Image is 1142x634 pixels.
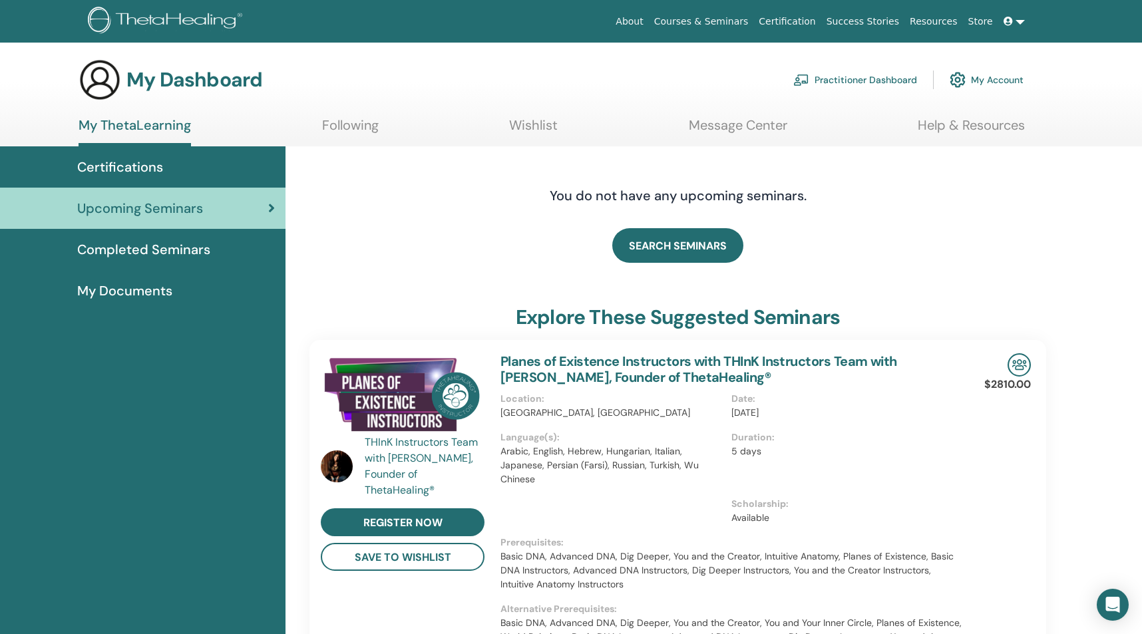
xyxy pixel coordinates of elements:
[500,392,723,406] p: Location :
[509,117,558,143] a: Wishlist
[500,353,897,386] a: Planes of Existence Instructors with THInK Instructors Team with [PERSON_NAME], Founder of ThetaH...
[500,550,962,591] p: Basic DNA, Advanced DNA, Dig Deeper, You and the Creator, Intuitive Anatomy, Planes of Existence,...
[77,157,163,177] span: Certifications
[500,430,723,444] p: Language(s) :
[321,450,353,482] img: default.jpg
[88,7,247,37] img: logo.png
[731,430,954,444] p: Duration :
[500,444,723,486] p: Arabic, English, Hebrew, Hungarian, Italian, Japanese, Persian (Farsi), Russian, Turkish, Wu Chinese
[984,377,1031,393] p: $2810.00
[77,281,172,301] span: My Documents
[500,536,962,550] p: Prerequisites :
[731,497,954,511] p: Scholarship :
[731,444,954,458] p: 5 days
[629,239,727,253] span: SEARCH SEMINARS
[321,508,484,536] a: register now
[500,602,962,616] p: Alternative Prerequisites :
[753,9,821,34] a: Certification
[731,511,954,525] p: Available
[904,9,963,34] a: Resources
[77,198,203,218] span: Upcoming Seminars
[963,9,998,34] a: Store
[500,406,723,420] p: [GEOGRAPHIC_DATA], [GEOGRAPHIC_DATA]
[612,228,743,263] a: SEARCH SEMINARS
[79,59,121,101] img: generic-user-icon.jpg
[365,434,488,498] a: THInK Instructors Team with [PERSON_NAME], Founder of ThetaHealing®
[1008,353,1031,377] img: In-Person Seminar
[918,117,1025,143] a: Help & Resources
[950,65,1024,94] a: My Account
[126,68,262,92] h3: My Dashboard
[516,305,840,329] h3: explore these suggested seminars
[321,353,484,438] img: Planes of Existence Instructors
[610,9,648,34] a: About
[689,117,787,143] a: Message Center
[469,188,888,204] h4: You do not have any upcoming seminars.
[821,9,904,34] a: Success Stories
[322,117,379,143] a: Following
[321,543,484,571] button: save to wishlist
[793,74,809,86] img: chalkboard-teacher.svg
[649,9,754,34] a: Courses & Seminars
[77,239,210,259] span: Completed Seminars
[1097,589,1129,621] div: Open Intercom Messenger
[731,406,954,420] p: [DATE]
[793,65,917,94] a: Practitioner Dashboard
[950,69,966,91] img: cog.svg
[731,392,954,406] p: Date :
[79,117,191,146] a: My ThetaLearning
[363,516,443,530] span: register now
